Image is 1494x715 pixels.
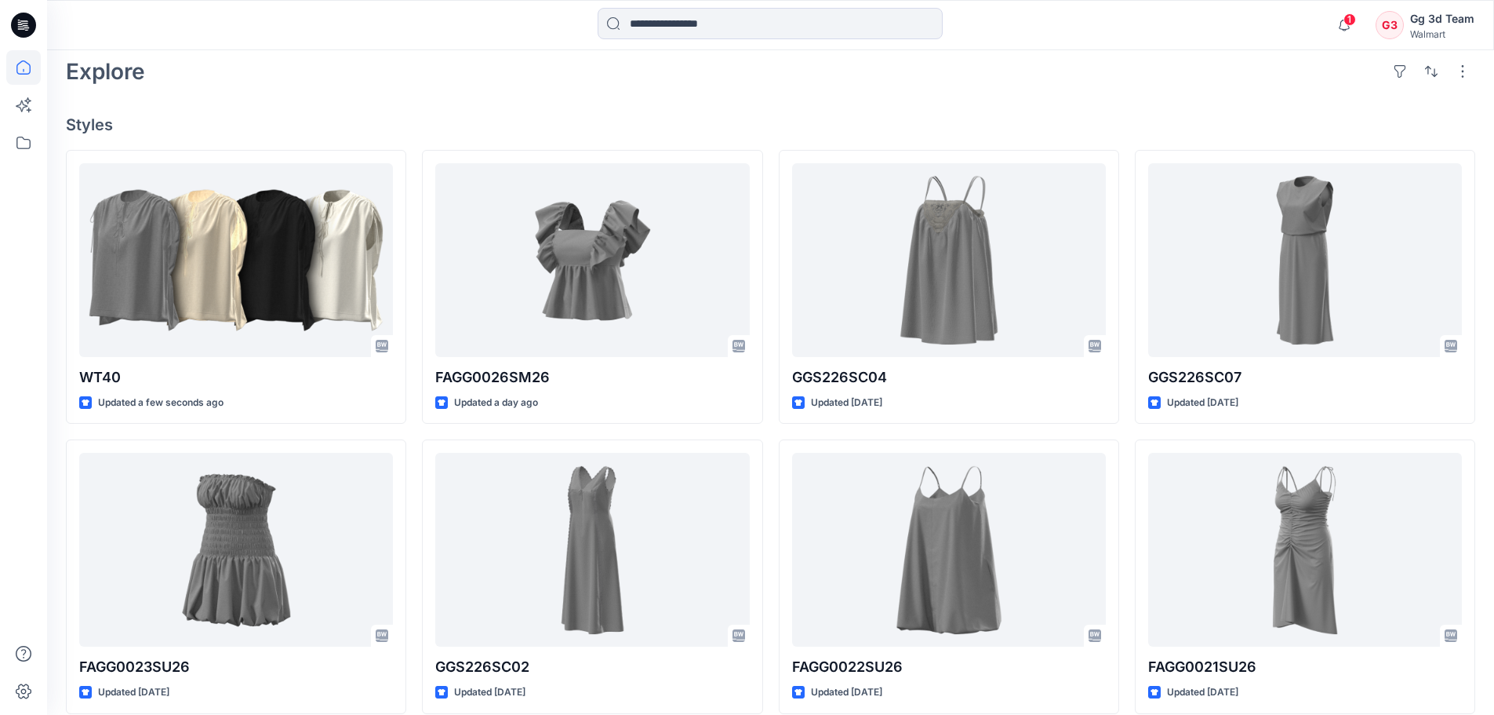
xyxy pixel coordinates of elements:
a: FAGG0026SM26 [435,163,749,357]
h2: Explore [66,59,145,84]
h4: Styles [66,115,1475,134]
p: Updated a day ago [454,395,538,411]
a: WT40 [79,163,393,357]
a: GGS226SC04 [792,163,1106,357]
div: Walmart [1410,28,1474,40]
p: Updated [DATE] [98,684,169,701]
span: 1 [1343,13,1356,26]
p: FAGG0023SU26 [79,656,393,678]
p: Updated [DATE] [1167,395,1238,411]
p: GGS226SC04 [792,367,1106,389]
p: Updated a few seconds ago [98,395,224,411]
p: Updated [DATE] [454,684,525,701]
p: Updated [DATE] [1167,684,1238,701]
a: GGS226SC07 [1148,163,1462,357]
p: Updated [DATE] [811,684,882,701]
p: FAGG0026SM26 [435,367,749,389]
p: FAGG0022SU26 [792,656,1106,678]
p: Updated [DATE] [811,395,882,411]
p: GGS226SC02 [435,656,749,678]
a: GGS226SC02 [435,453,749,647]
p: FAGG0021SU26 [1148,656,1462,678]
a: FAGG0023SU26 [79,453,393,647]
a: FAGG0022SU26 [792,453,1106,647]
p: WT40 [79,367,393,389]
div: Gg 3d Team [1410,9,1474,28]
a: FAGG0021SU26 [1148,453,1462,647]
div: G3 [1376,11,1404,39]
p: GGS226SC07 [1148,367,1462,389]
